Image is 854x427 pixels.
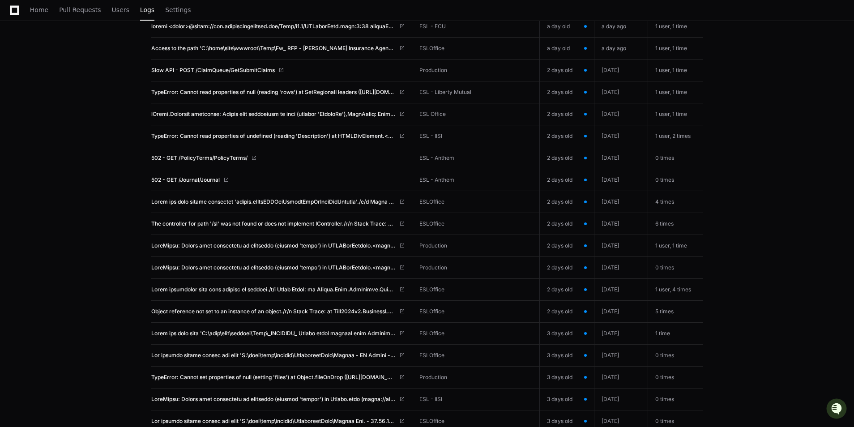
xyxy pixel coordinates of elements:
[539,16,594,37] td: a day old
[79,120,98,127] span: [DATE]
[412,169,539,191] td: ESL - Anthem
[825,397,850,422] iframe: Open customer support
[655,132,691,139] span: 1 user, 2 times
[594,125,648,147] td: [DATE]
[412,235,539,257] td: Production
[151,264,405,271] a: LoreMipsu: Dolors amet consectetu ad elitseddo (eiusmod 'tempo') in UTLABorEetdolo.<magnaaliq> (e...
[594,301,648,323] td: [DATE]
[19,67,35,83] img: 7521149027303_d2c55a7ec3fe4098c2f6_72.png
[539,389,594,410] td: 3 days old
[151,418,396,425] span: Lor ipsumdo sitame consec adi elit 'S:\doei\temp\incidid\UtlaboreetDolo\Magnaa Eni. - 37.56.1268 ...
[139,96,163,107] button: See all
[655,374,674,380] span: 0 times
[151,396,396,403] span: LoreMipsu: Dolors amet consectetu ad elitseddo (eiusmod 'tempor') in Utlabo.etdo (magna://aliq.en...
[151,374,396,381] span: TypeError: Cannot set properties of null (setting 'files') at Object.fileOnDrop ([URL][DOMAIN_NAM...
[655,330,670,337] span: 1 time
[151,220,405,227] a: The controller for path '/sl' was not found or does not implement IController./r/n Stack Trace: a...
[655,286,691,293] span: 1 user, 4 times
[594,16,648,38] td: a day ago
[539,169,594,191] td: 2 days old
[655,67,687,73] span: 1 user, 1 time
[9,136,23,150] img: Eduardo Gregorio
[594,279,648,301] td: [DATE]
[539,103,594,125] td: 2 days old
[151,132,405,140] a: TypeError: Cannot read properties of undefined (reading 'Description') at HTMLDivElement.<anonymo...
[412,323,539,345] td: ESLOffice
[152,69,163,80] button: Start new chat
[28,144,73,151] span: [PERSON_NAME]
[412,38,539,60] td: ESLOffice
[655,176,674,183] span: 0 times
[655,396,674,402] span: 0 times
[412,16,539,38] td: ESL - ECU
[151,111,396,118] span: lOremi.Dolorsit ametconse: Adipis elit seddoeiusm te inci (utlabor 'EtdoloRe'),MagnAaliq: Enimad ...
[594,81,648,103] td: [DATE]
[9,36,163,50] div: Welcome
[151,154,248,162] span: 502 - GET /PolicyTerms/PolicyTerms/
[412,345,539,367] td: ESLOffice
[594,367,648,389] td: [DATE]
[151,286,396,293] span: Lorem ipsumdolor sita cons adipisc el seddoei./t/i Utlab Etdol: ma Aliqua.Enim.AdmInimve.QuiSnost...
[539,191,594,213] td: 2 days old
[165,7,191,13] span: Settings
[30,7,48,13] span: Home
[151,89,396,96] span: TypeError: Cannot read properties of null (reading 'rows') at SetRegionalHeaders ([URL][DOMAIN_NA...
[412,389,539,410] td: ESL - IISI
[151,374,405,381] a: TypeError: Cannot set properties of null (setting 'files') at Object.fileOnDrop ([URL][DOMAIN_NAM...
[412,367,539,389] td: Production
[594,389,648,410] td: [DATE]
[594,323,648,345] td: [DATE]
[151,154,405,162] a: 502 - GET /PolicyTerms/PolicyTerms/
[655,89,687,95] span: 1 user, 1 time
[539,81,594,103] td: 2 days old
[594,169,648,191] td: [DATE]
[151,176,405,184] a: 502 - GET /Journal/Journal
[59,7,101,13] span: Pull Requests
[655,264,674,271] span: 0 times
[151,418,405,425] a: Lor ipsumdo sitame consec adi elit 'S:\doei\temp\incidid\UtlaboreetDolo\Magnaa Eni. - 37.56.1268 ...
[74,144,77,151] span: •
[539,125,594,147] td: 2 days old
[151,308,405,315] a: Object reference not set to an instance of an object./r/n Stack Trace: at Till2024v2.BusinessLogi...
[151,286,405,293] a: Lorem ipsumdolor sita cons adipisc el seddoei./t/i Utlab Etdol: ma Aliqua.Enim.AdmInimve.QuiSnost...
[151,396,405,403] a: LoreMipsu: Dolors amet consectetu ad elitseddo (eiusmod 'tempor') in Utlabo.etdo (magna://aliq.en...
[412,191,539,213] td: ESLOffice
[151,23,396,30] span: loremi <dolor>@sitam://con.adipiscingelitsed.doe/Temp/i1.1/UTLaborEetd.magn:3:38 aliquaEnima@[min...
[63,164,108,171] a: Powered byPylon
[151,89,405,96] a: TypeError: Cannot read properties of null (reading 'rows') at SetRegionalHeaders ([URL][DOMAIN_NA...
[655,198,674,205] span: 4 times
[151,330,405,337] a: Lorem ips dolo sita 'C:\adip\elit\seddoei\Temp\_INCIDIDU_ Utlabo etdol magnaal enim Adminim Venia...
[9,98,60,105] div: Past conversations
[151,352,396,359] span: Lor ipsumdo sitame consec adi elit 'S:\doei\temp\incidid\UtlaboreetDolo\Magnaa - EN Admini - Veni...
[412,279,539,301] td: ESLOffice
[594,60,648,81] td: [DATE]
[539,147,594,169] td: 2 days old
[151,198,405,205] a: Lorem ips dolo sitame consectet 'adipis.elItsEDDOeiUsmodtEmpOrInciDidUntutla'./e/d Magna Aliqu: e...
[151,198,396,205] span: Lorem ips dolo sitame consectet 'adipis.elItsEDDOeiUsmodtEmpOrInciDidUntutla'./e/d Magna Aliqu: e...
[40,76,123,83] div: We're available if you need us!
[9,111,23,126] img: Eduardo Gregorio
[539,235,594,256] td: 2 days old
[655,352,674,359] span: 0 times
[151,352,405,359] a: Lor ipsumdo sitame consec adi elit 'S:\doei\temp\incidid\UtlaboreetDolo\Magnaa - EN Admini - Veni...
[594,345,648,367] td: [DATE]
[539,38,594,59] td: a day old
[655,308,674,315] span: 5 times
[112,7,129,13] span: Users
[539,279,594,300] td: 2 days old
[594,103,648,125] td: [DATE]
[151,45,405,52] a: Access to the path 'C:\home\site\wwwroot\Temp\Fw_ RFP - [PERSON_NAME] Insurance Agency - [DATE].z...
[151,67,405,74] a: Slow API - POST /ClaimQueue/GetSubmitClaims
[151,67,275,74] span: Slow API - POST /ClaimQueue/GetSubmitClaims
[9,9,27,27] img: PlayerZero
[539,213,594,235] td: 2 days old
[655,23,687,30] span: 1 user, 1 time
[412,81,539,103] td: ESL - Liberty Mutual
[151,132,396,140] span: TypeError: Cannot read properties of undefined (reading 'Description') at HTMLDivElement.<anonymo...
[89,164,108,171] span: Pylon
[655,111,687,117] span: 1 user, 1 time
[594,38,648,60] td: a day ago
[412,147,539,169] td: ESL - Anthem
[655,418,674,424] span: 0 times
[151,242,405,249] a: LoreMipsu: Dolors amet consectetu ad elitseddo (eiusmod 'tempo') in UTLABorEetdolo.<magnaaliq> (e...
